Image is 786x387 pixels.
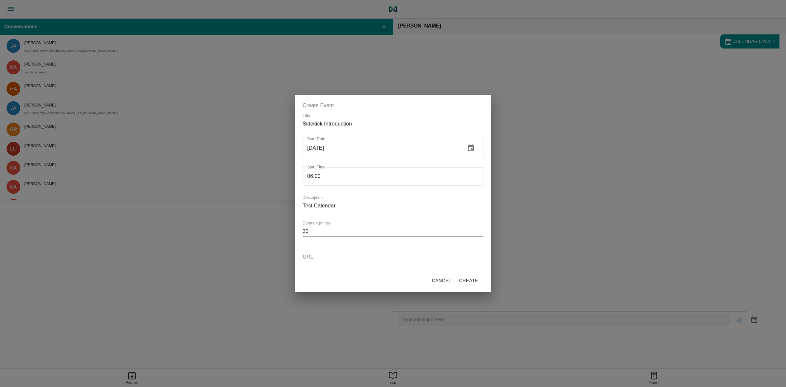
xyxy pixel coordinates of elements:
[303,114,310,118] label: Title
[303,102,483,109] p: Create Event
[432,277,451,285] span: Cancel
[429,275,454,287] button: Cancel
[303,222,330,225] label: Duration (mins)
[303,196,323,200] label: Description
[457,275,481,287] button: Create
[459,277,478,285] span: Create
